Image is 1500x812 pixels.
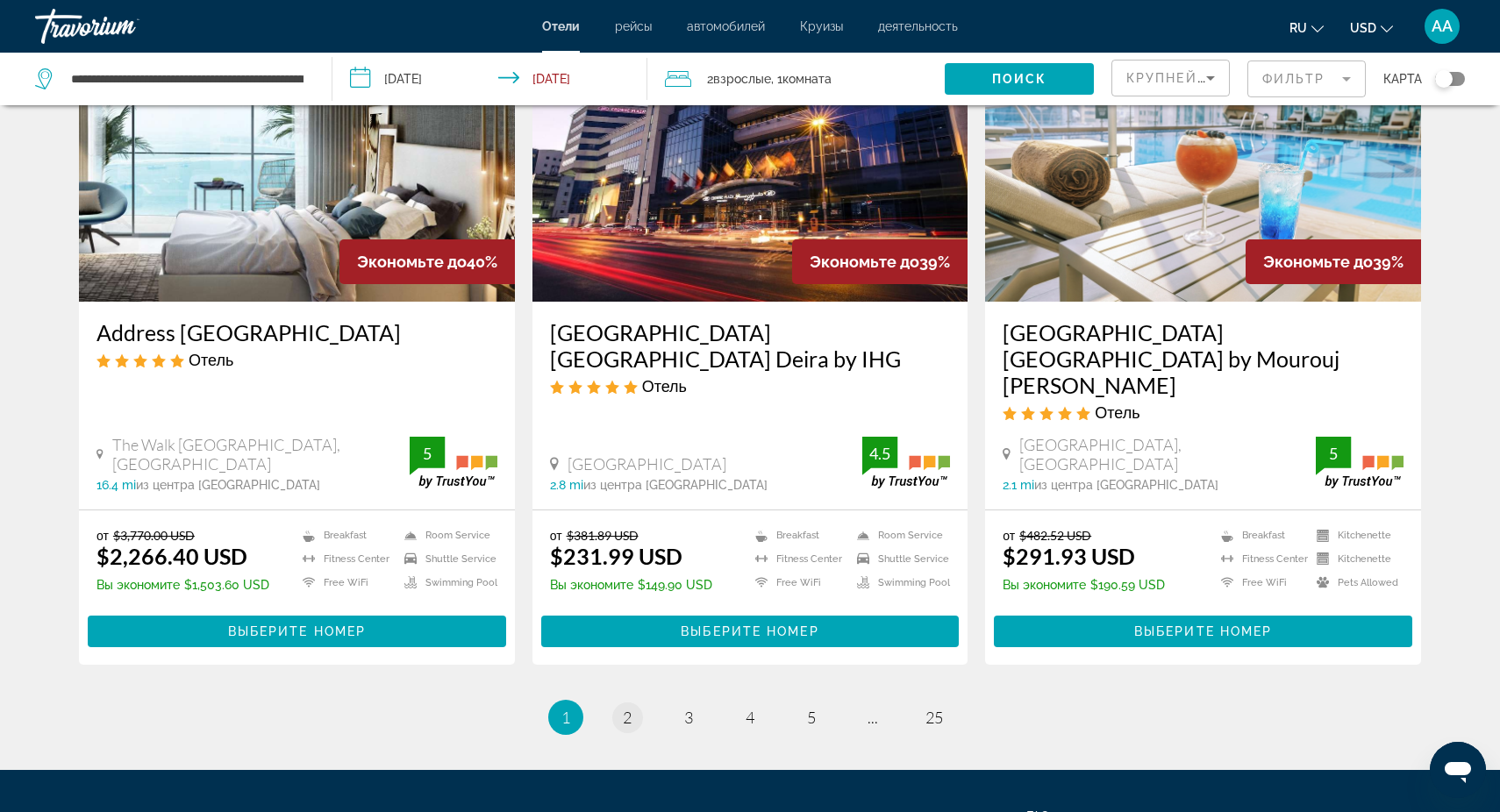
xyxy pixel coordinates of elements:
span: ru [1289,21,1307,35]
img: trustyou-badge.svg [410,437,497,488]
li: Swimming Pool [848,575,950,590]
li: Swimming Pool [396,575,497,590]
ins: $231.99 USD [550,543,682,569]
li: Room Service [848,528,950,543]
div: 5 [1316,443,1351,464]
div: 5 star Hotel [96,350,497,369]
img: Hotel image [79,21,515,302]
span: 5 [807,708,816,727]
li: Shuttle Service [848,552,950,566]
del: $482.52 USD [1019,528,1091,543]
li: Free WiFi [746,575,848,590]
ins: $291.93 USD [1003,543,1135,569]
span: 3 [684,708,693,727]
span: , 1 [771,67,832,91]
span: Выберите номер [1134,624,1272,638]
div: 5 star Hotel [550,376,951,395]
span: 1 [561,708,570,727]
span: [GEOGRAPHIC_DATA] [568,454,726,474]
div: 5 star Hotel [1003,402,1404,422]
li: Free WiFi [294,575,396,590]
div: 39% [792,239,968,284]
span: Отель [642,376,687,395]
span: из центра [GEOGRAPHIC_DATA] [136,478,320,492]
span: 2 [707,67,771,91]
a: [GEOGRAPHIC_DATA] [GEOGRAPHIC_DATA] Deira by IHG [550,319,951,372]
button: Change currency [1350,15,1393,40]
span: 2.1 mi [1003,478,1034,492]
img: trustyou-badge.svg [862,437,950,488]
span: Вы экономите [96,578,180,592]
a: автомобилей [687,19,765,33]
li: Kitchenette [1308,552,1404,566]
div: 5 [410,443,445,464]
a: [GEOGRAPHIC_DATA] [GEOGRAPHIC_DATA] by Mourouj [PERSON_NAME] [1003,319,1404,398]
a: Круизы [800,19,843,33]
img: trustyou-badge.svg [1316,437,1404,488]
a: Выберите номер [88,620,506,639]
li: Fitness Center [294,552,396,566]
li: Kitchenette [1308,528,1404,543]
div: 4.5 [862,443,897,464]
li: Fitness Center [1212,552,1308,566]
span: из центра [GEOGRAPHIC_DATA] [583,478,768,492]
a: рейсы [615,19,652,33]
a: деятельность [878,19,958,33]
button: Check-in date: Sep 22, 2025 Check-out date: Sep 27, 2025 [332,53,647,105]
button: Выберите номер [994,616,1412,647]
span: Экономьте до [810,253,919,271]
span: карта [1383,67,1422,91]
button: Поиск [945,63,1094,95]
span: от [1003,528,1015,543]
p: $1,503.60 USD [96,578,269,592]
iframe: Кнопка запуска окна обмена сообщениями [1430,742,1486,798]
span: Выберите номер [228,624,366,638]
span: из центра [GEOGRAPHIC_DATA] [1034,478,1218,492]
img: Hotel image [985,21,1421,302]
a: Отели [542,19,580,33]
p: $190.59 USD [1003,578,1165,592]
span: Отель [1095,402,1139,422]
del: $381.89 USD [567,528,639,543]
span: от [550,528,562,543]
li: Breakfast [746,528,848,543]
a: Выберите номер [541,620,960,639]
mat-select: Sort by [1126,68,1215,89]
span: 2.8 mi [550,478,583,492]
span: Выберите номер [681,624,818,638]
button: Travelers: 2 adults, 0 children [647,53,945,105]
span: Крупнейшие сбережения [1126,71,1339,85]
li: Fitness Center [746,552,848,566]
ins: $2,266.40 USD [96,543,247,569]
span: 2 [623,708,632,727]
li: Shuttle Service [396,552,497,566]
li: Pets Allowed [1308,575,1404,590]
span: The Walk [GEOGRAPHIC_DATA], [GEOGRAPHIC_DATA] [112,435,410,474]
img: Hotel image [532,21,968,302]
p: $149.90 USD [550,578,712,592]
button: Выберите номер [88,616,506,647]
button: Change language [1289,15,1324,40]
span: Вы экономите [550,578,633,592]
a: Выберите номер [994,620,1412,639]
li: Free WiFi [1212,575,1308,590]
span: Экономьте до [357,253,467,271]
a: Address [GEOGRAPHIC_DATA] [96,319,497,345]
nav: Pagination [79,700,1421,735]
button: Выберите номер [541,616,960,647]
li: Room Service [396,528,497,543]
span: 16.4 mi [96,478,136,492]
span: 4 [746,708,754,727]
span: Экономьте до [1263,253,1373,271]
span: USD [1350,21,1376,35]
